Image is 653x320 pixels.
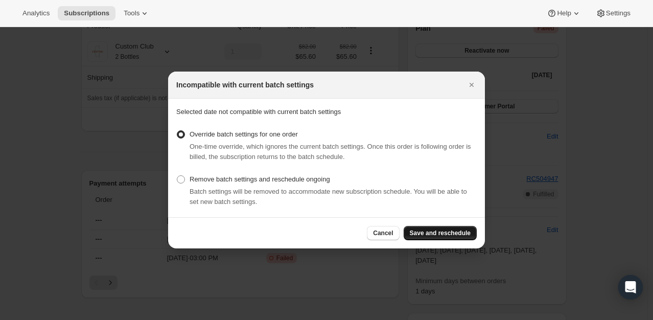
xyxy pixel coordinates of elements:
[190,188,467,205] span: Batch settings will be removed to accommodate new subscription schedule. You will be able to set ...
[190,130,298,138] span: Override batch settings for one order
[404,226,477,240] button: Save and reschedule
[618,275,643,300] div: Open Intercom Messenger
[606,9,631,17] span: Settings
[176,108,341,116] span: Selected date not compatible with current batch settings
[58,6,115,20] button: Subscriptions
[22,9,50,17] span: Analytics
[557,9,571,17] span: Help
[590,6,637,20] button: Settings
[16,6,56,20] button: Analytics
[124,9,139,17] span: Tools
[190,143,471,161] span: One-time override, which ignores the current batch settings. Once this order is following order i...
[541,6,587,20] button: Help
[64,9,109,17] span: Subscriptions
[464,78,479,92] button: Close
[190,175,330,183] span: Remove batch settings and reschedule ongoing
[118,6,156,20] button: Tools
[176,80,314,90] h2: Incompatible with current batch settings
[410,229,471,237] span: Save and reschedule
[367,226,399,240] button: Cancel
[373,229,393,237] span: Cancel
